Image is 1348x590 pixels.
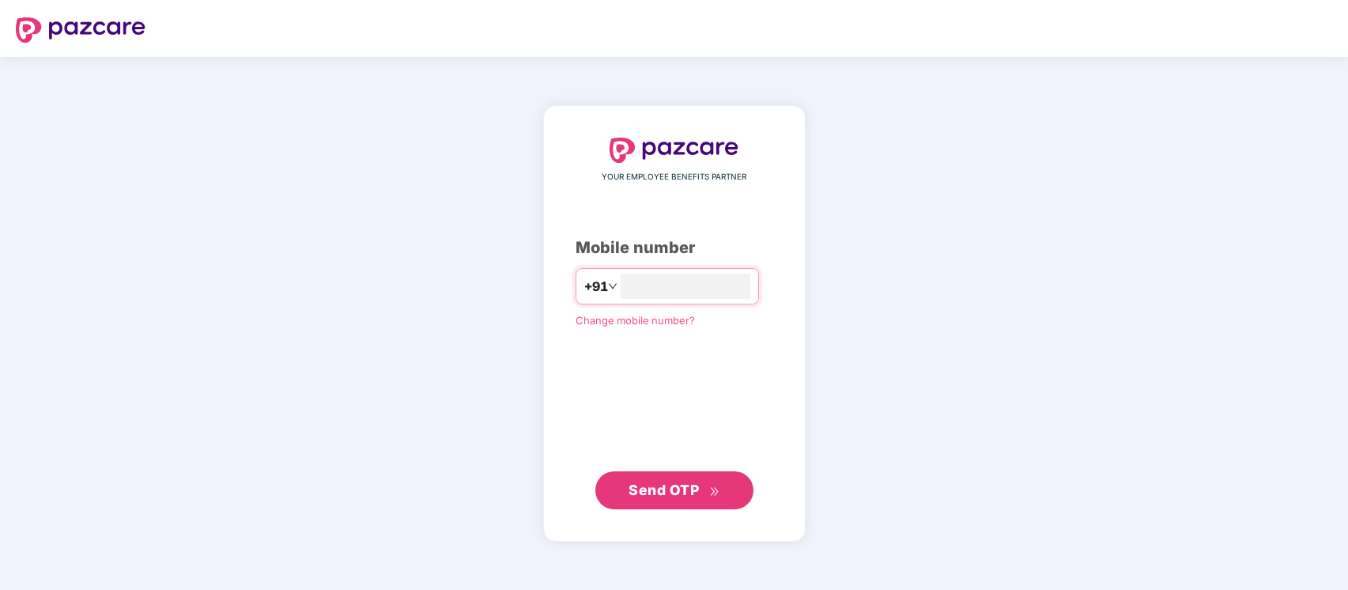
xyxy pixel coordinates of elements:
[610,138,739,163] img: logo
[709,486,719,497] span: double-right
[576,236,773,260] div: Mobile number
[576,314,695,327] a: Change mobile number?
[608,282,617,291] span: down
[629,482,699,498] span: Send OTP
[16,17,145,43] img: logo
[602,171,746,183] span: YOUR EMPLOYEE BENEFITS PARTNER
[595,471,753,509] button: Send OTPdouble-right
[584,277,608,297] span: +91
